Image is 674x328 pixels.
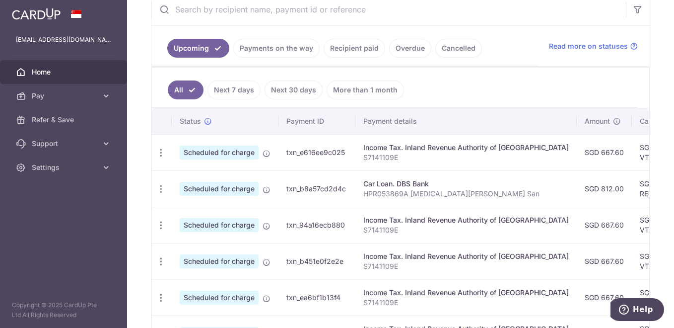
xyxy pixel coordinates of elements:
div: Income Tax. Inland Revenue Authority of [GEOGRAPHIC_DATA] [363,251,569,261]
span: Home [32,67,97,77]
a: Next 7 days [207,81,261,99]
td: SGD 667.60 [577,279,632,316]
p: S7141109E [363,298,569,308]
a: More than 1 month [327,81,404,99]
th: Payment ID [278,108,355,134]
span: Settings [32,163,97,172]
a: Read more on statuses [549,41,638,51]
th: Payment details [355,108,577,134]
p: S7141109E [363,153,569,163]
p: [EMAIL_ADDRESS][DOMAIN_NAME] [16,35,111,45]
span: Support [32,139,97,149]
div: Car Loan. DBS Bank [363,179,569,189]
td: SGD 667.60 [577,207,632,243]
td: SGD 667.60 [577,243,632,279]
a: Upcoming [167,39,229,58]
td: SGD 667.60 [577,134,632,170]
span: Scheduled for charge [180,254,259,268]
img: CardUp [12,8,61,20]
a: All [168,81,203,99]
div: Income Tax. Inland Revenue Authority of [GEOGRAPHIC_DATA] [363,215,569,225]
a: Overdue [389,39,431,58]
span: Refer & Save [32,115,97,125]
div: Income Tax. Inland Revenue Authority of [GEOGRAPHIC_DATA] [363,143,569,153]
div: Income Tax. Inland Revenue Authority of [GEOGRAPHIC_DATA] [363,288,569,298]
span: Scheduled for charge [180,146,259,160]
p: S7141109E [363,261,569,271]
span: Scheduled for charge [180,218,259,232]
span: Amount [585,116,610,126]
a: Recipient paid [324,39,385,58]
td: txn_b8a57cd2d4c [278,170,355,207]
td: txn_b451e0f2e2e [278,243,355,279]
td: txn_94a16ecb880 [278,207,355,243]
p: HPR053869A [MEDICAL_DATA][PERSON_NAME] San [363,189,569,199]
span: Read more on statuses [549,41,628,51]
span: Pay [32,91,97,101]
td: txn_e616ee9c025 [278,134,355,170]
span: Status [180,116,201,126]
span: Scheduled for charge [180,182,259,196]
iframe: Opens a widget where you can find more information [610,298,664,323]
span: Scheduled for charge [180,291,259,305]
a: Payments on the way [233,39,320,58]
a: Cancelled [435,39,482,58]
td: txn_ea6bf1b13f4 [278,279,355,316]
a: Next 30 days [265,81,323,99]
p: S7141109E [363,225,569,235]
td: SGD 812.00 [577,170,632,207]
